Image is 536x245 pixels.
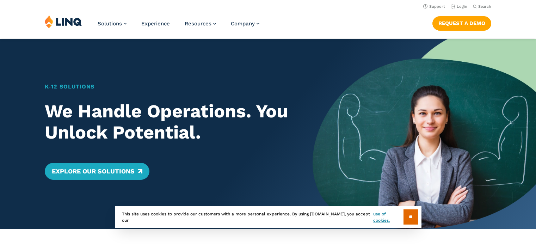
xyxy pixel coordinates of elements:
a: Request a Demo [432,16,491,30]
nav: Button Navigation [432,15,491,30]
a: Solutions [98,20,127,27]
a: Resources [185,20,216,27]
h1: K‑12 Solutions [45,82,291,91]
a: Experience [141,20,170,27]
span: Solutions [98,20,122,27]
span: Search [478,4,491,9]
a: Company [231,20,259,27]
nav: Primary Navigation [98,15,259,38]
a: Explore Our Solutions [45,163,149,180]
a: Login [451,4,467,9]
button: Open Search Bar [473,4,491,9]
span: Resources [185,20,211,27]
span: Company [231,20,255,27]
a: Support [423,4,445,9]
a: use of cookies. [373,211,403,223]
div: This site uses cookies to provide our customers with a more personal experience. By using [DOMAIN... [115,206,421,228]
img: LINQ | K‑12 Software [45,15,82,28]
img: Home Banner [313,39,536,229]
h2: We Handle Operations. You Unlock Potential. [45,101,291,143]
